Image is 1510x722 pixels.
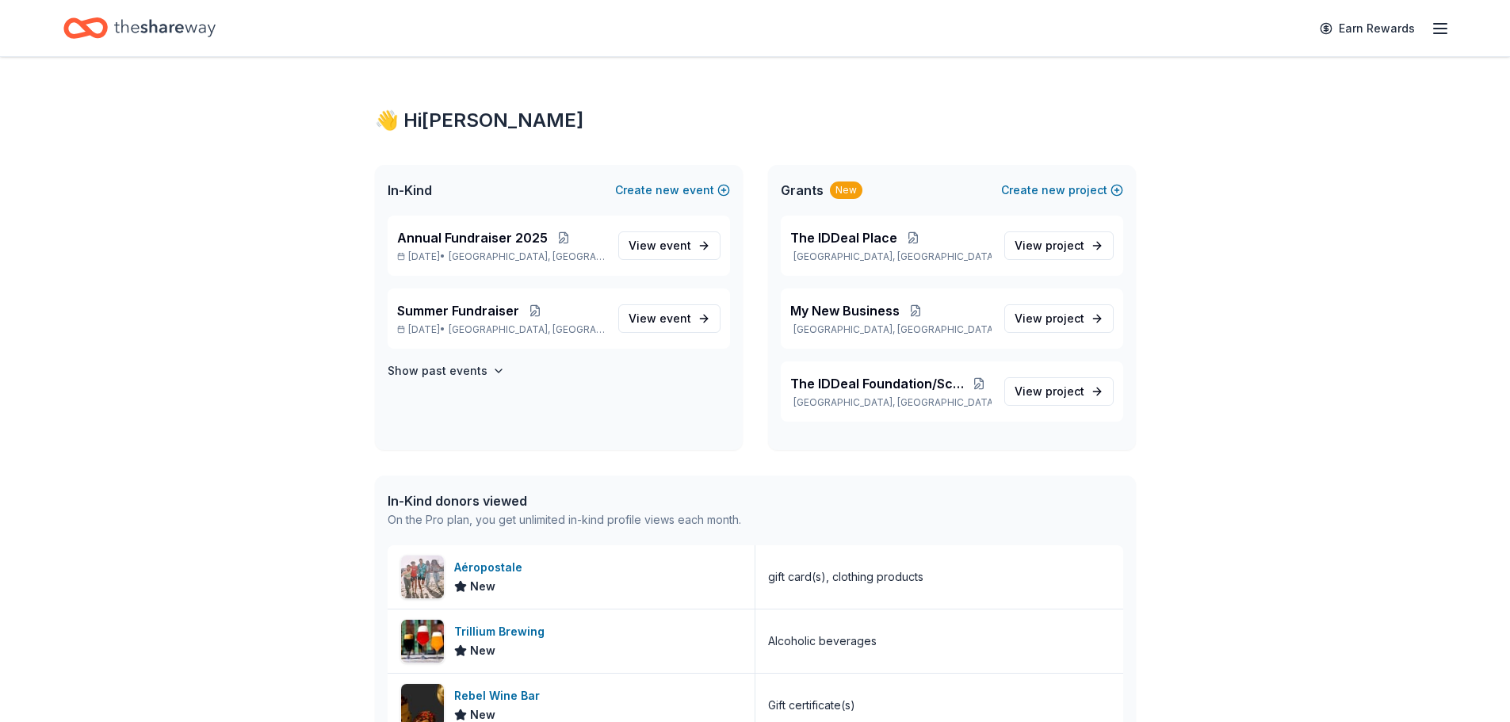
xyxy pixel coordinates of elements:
[401,620,444,663] img: Image for Trillium Brewing
[830,181,862,199] div: New
[1015,309,1084,328] span: View
[470,641,495,660] span: New
[1004,304,1114,333] a: View project
[781,181,824,200] span: Grants
[1310,14,1424,43] a: Earn Rewards
[790,250,992,263] p: [GEOGRAPHIC_DATA], [GEOGRAPHIC_DATA]
[768,567,923,586] div: gift card(s), clothing products
[1042,181,1065,200] span: new
[790,374,967,393] span: The IDDeal Foundation/ScentsAbility
[388,491,741,510] div: In-Kind donors viewed
[656,181,679,200] span: new
[768,696,855,715] div: Gift certificate(s)
[618,231,721,260] a: View event
[454,686,546,705] div: Rebel Wine Bar
[470,577,495,596] span: New
[1004,231,1114,260] a: View project
[397,323,606,336] p: [DATE] •
[790,228,897,247] span: The IDDeal Place
[388,361,505,380] button: Show past events
[790,301,900,320] span: My New Business
[1046,311,1084,325] span: project
[1004,377,1114,406] a: View project
[659,311,691,325] span: event
[401,556,444,598] img: Image for Aéropostale
[629,236,691,255] span: View
[388,181,432,200] span: In-Kind
[454,622,551,641] div: Trillium Brewing
[449,323,605,336] span: [GEOGRAPHIC_DATA], [GEOGRAPHIC_DATA]
[1015,382,1084,401] span: View
[618,304,721,333] a: View event
[1015,236,1084,255] span: View
[449,250,605,263] span: [GEOGRAPHIC_DATA], [GEOGRAPHIC_DATA]
[1046,384,1084,398] span: project
[768,632,877,651] div: Alcoholic beverages
[397,301,519,320] span: Summer Fundraiser
[388,510,741,529] div: On the Pro plan, you get unlimited in-kind profile views each month.
[397,250,606,263] p: [DATE] •
[659,239,691,252] span: event
[397,228,548,247] span: Annual Fundraiser 2025
[790,323,992,336] p: [GEOGRAPHIC_DATA], [GEOGRAPHIC_DATA]
[63,10,216,47] a: Home
[375,108,1136,133] div: 👋 Hi [PERSON_NAME]
[629,309,691,328] span: View
[615,181,730,200] button: Createnewevent
[790,396,992,409] p: [GEOGRAPHIC_DATA], [GEOGRAPHIC_DATA]
[388,361,487,380] h4: Show past events
[1046,239,1084,252] span: project
[454,558,529,577] div: Aéropostale
[1001,181,1123,200] button: Createnewproject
